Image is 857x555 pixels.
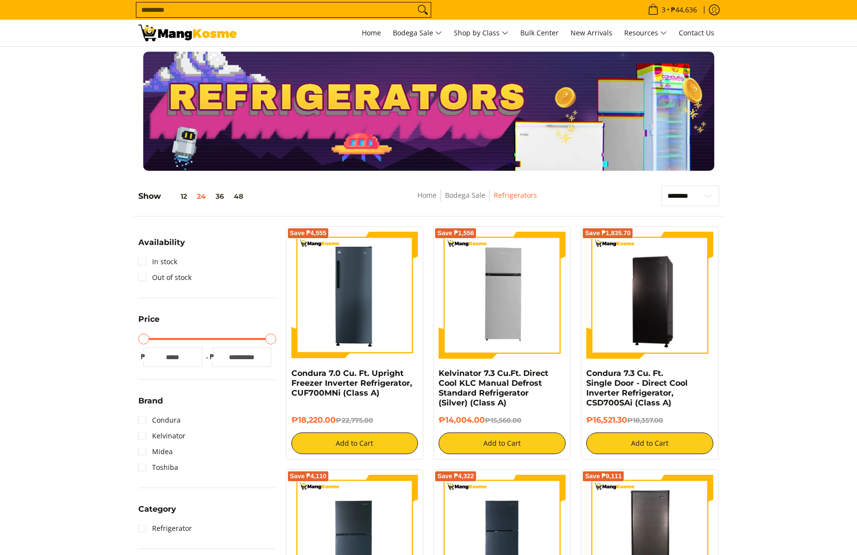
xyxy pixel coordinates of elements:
nav: Breadcrumbs [346,189,609,212]
span: Save ₱4,322 [437,473,474,479]
button: Add to Cart [291,432,418,454]
a: Condura [138,412,181,428]
button: Search [415,2,431,17]
a: Shop by Class [449,20,513,46]
a: Contact Us [674,20,719,46]
span: Brand [138,397,163,405]
summary: Open [138,239,185,254]
button: 48 [229,192,248,200]
img: Condura 7.0 Cu. Ft. Upright Freezer Inverter Refrigerator, CUF700MNi (Class A) [291,232,418,359]
a: Home [357,20,386,46]
del: ₱15,560.00 [485,416,521,424]
span: 3 [660,6,667,13]
a: Condura 7.3 Cu. Ft. Single Door - Direct Cool Inverter Refrigerator, CSD700SAi (Class A) [586,369,688,407]
a: Home [417,190,437,200]
span: ₱ [138,352,148,362]
a: Refrigerator [138,521,192,536]
span: Bulk Center [520,28,559,37]
span: ₱ [207,352,217,362]
h6: ₱16,521.30 [586,415,713,425]
span: Price [138,315,159,323]
a: Resources [619,20,672,46]
button: 12 [161,192,192,200]
span: Save ₱1,835.70 [585,230,631,236]
a: In stock [138,254,177,270]
h6: ₱14,004.00 [439,415,566,425]
a: Kelvinator 7.3 Cu.Ft. Direct Cool KLC Manual Defrost Standard Refrigerator (Silver) (Class A) [439,369,548,407]
summary: Open [138,505,176,521]
del: ₱22,775.00 [336,416,373,424]
span: Save ₱4,555 [290,230,327,236]
span: ₱44,636 [669,6,698,13]
span: Availability [138,239,185,247]
img: Bodega Sale Refrigerator l Mang Kosme: Home Appliances Warehouse Sale [138,25,237,41]
h6: ₱18,220.00 [291,415,418,425]
a: Bulk Center [515,20,564,46]
a: Refrigerators [494,190,537,200]
span: Save ₱9,111 [585,473,622,479]
summary: Open [138,315,159,331]
span: Category [138,505,176,513]
span: • [645,4,700,15]
span: Shop by Class [454,27,508,39]
a: Bodega Sale [388,20,447,46]
button: 24 [192,192,211,200]
a: Midea [138,444,173,460]
a: Kelvinator [138,428,186,444]
button: Add to Cart [586,432,713,454]
a: Toshiba [138,460,178,475]
span: Resources [624,27,667,39]
img: Condura 7.3 Cu. Ft. Single Door - Direct Cool Inverter Refrigerator, CSD700SAi (Class A) [586,233,713,357]
span: Save ₱4,110 [290,473,327,479]
nav: Main Menu [247,20,719,46]
img: Kelvinator 7.3 Cu.Ft. Direct Cool KLC Manual Defrost Standard Refrigerator (Silver) (Class A) [439,232,566,359]
a: Condura 7.0 Cu. Ft. Upright Freezer Inverter Refrigerator, CUF700MNi (Class A) [291,369,412,398]
span: Save ₱1,556 [437,230,474,236]
span: Bodega Sale [393,27,442,39]
a: Out of stock [138,270,191,285]
a: New Arrivals [566,20,617,46]
span: Contact Us [679,28,714,37]
span: New Arrivals [571,28,612,37]
del: ₱18,357.00 [627,416,663,424]
span: Home [362,28,381,37]
button: Add to Cart [439,432,566,454]
button: 36 [211,192,229,200]
a: Bodega Sale [445,190,485,200]
h5: Show [138,191,248,201]
summary: Open [138,397,163,412]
